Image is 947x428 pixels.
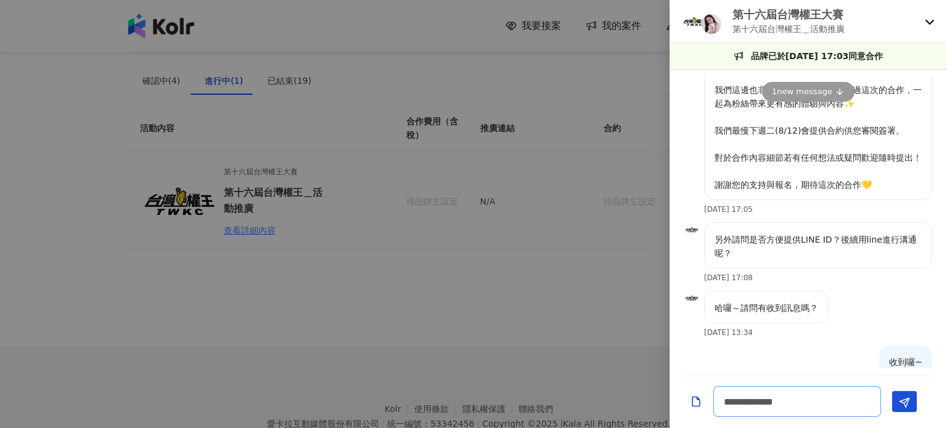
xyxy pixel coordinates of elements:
[704,328,753,337] p: [DATE] 13:34
[715,301,818,315] p: 哈囉～請問有收到訊息嗎？
[732,22,845,36] p: 第十六屆台灣權王＿活動推廣
[732,7,845,22] p: 第十六屆台灣權王大賽
[702,14,721,34] img: KOL Avatar
[704,273,753,282] p: [DATE] 17:08
[704,205,753,214] p: [DATE] 17:05
[684,291,699,305] img: KOL Avatar
[751,49,883,63] p: 品牌已於[DATE] 17:03同意合作
[715,15,922,192] p: 您好： 感謝您主動報名本次合作邀稿，我們已留意到您的帳號風格與內容，覺得相當符合需求💫 我們這邊也非常有合作意願，期待透過這次的合作，一起為粉絲帶來更有感的體驗與內容✨ 我們最慢下週二(8/12...
[889,355,922,369] p: 收到囉~
[690,391,702,413] button: Add a file
[892,391,917,412] button: Send
[682,9,707,34] img: KOL Avatar
[715,233,922,260] p: 另外請問是否方便提供LINE ID？後續用line進行溝通呢？
[762,82,855,102] div: 1 new message
[684,222,699,237] img: KOL Avatar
